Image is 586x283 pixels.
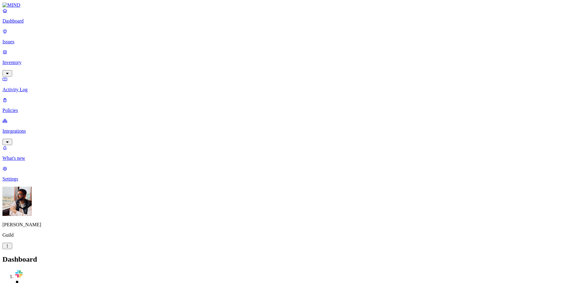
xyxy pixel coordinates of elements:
a: Policies [2,97,584,113]
p: Activity Log [2,87,584,92]
p: Guild [2,232,584,238]
img: MIND [2,2,20,8]
p: Issues [2,39,584,45]
a: Inventory [2,49,584,76]
p: Settings [2,176,584,182]
a: Integrations [2,118,584,144]
p: Integrations [2,128,584,134]
a: Issues [2,29,584,45]
a: MIND [2,2,584,8]
p: What's new [2,156,584,161]
img: svg%3e [15,270,23,278]
p: Inventory [2,60,584,65]
p: [PERSON_NAME] [2,222,584,227]
a: Settings [2,166,584,182]
p: Dashboard [2,18,584,24]
a: Activity Log [2,77,584,92]
p: Policies [2,108,584,113]
h2: Dashboard [2,255,584,263]
a: Dashboard [2,8,584,24]
img: Bhargav Panchumarthy [2,187,32,216]
a: What's new [2,145,584,161]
